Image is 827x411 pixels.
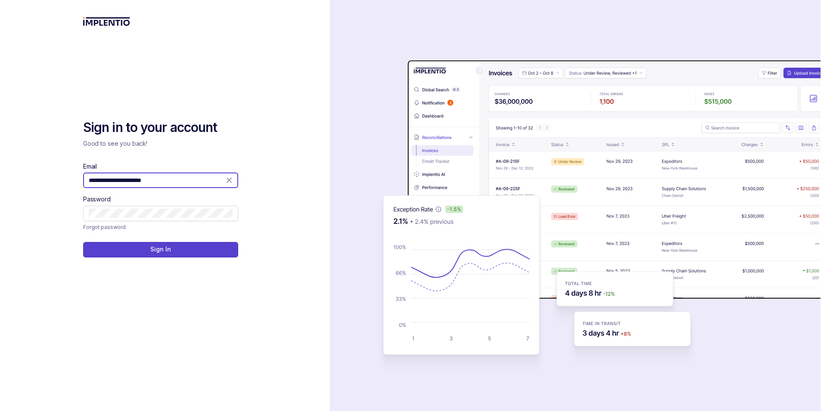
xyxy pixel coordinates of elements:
[83,162,97,171] label: Email
[150,245,171,254] p: Sign In
[83,119,238,136] h2: Sign in to your account
[83,139,238,148] p: Good to see you back!
[83,17,130,26] img: logo
[83,223,126,232] a: Link Forgot password
[83,223,126,232] p: Forgot password
[83,242,238,257] button: Sign In
[83,195,111,204] label: Password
